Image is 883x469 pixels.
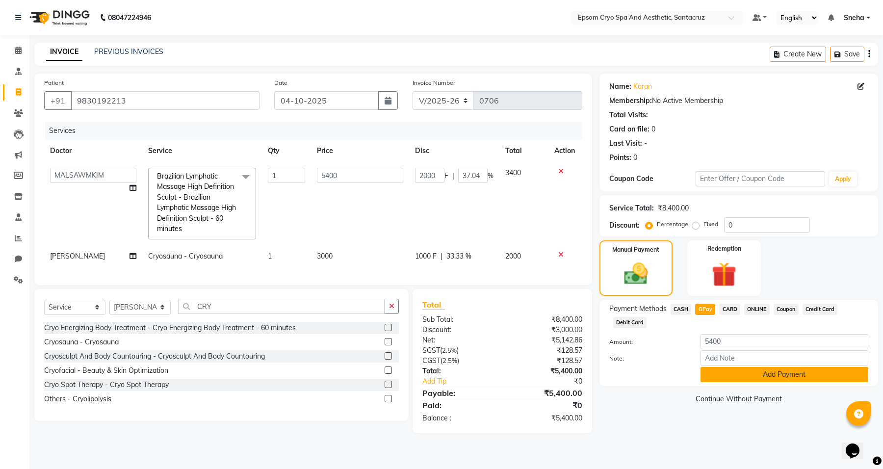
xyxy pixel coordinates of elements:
[609,124,649,134] div: Card on file:
[108,4,151,31] b: 08047224946
[452,171,454,181] span: |
[695,304,715,315] span: GPay
[609,304,667,314] span: Payment Methods
[657,220,688,229] label: Percentage
[157,172,236,233] span: Brazilian Lymphatic Massage High Definition Sculpt - Brazilian Lymphatic Massage High Definition ...
[701,350,868,365] input: Add Note
[44,380,169,390] div: Cryo Spot Therapy - Cryo Spot Therapy
[644,138,647,149] div: -
[415,413,502,423] div: Balance :
[415,356,502,366] div: ( )
[44,365,168,376] div: Cryofacial - Beauty & Skin Optimization
[45,122,590,140] div: Services
[262,140,311,162] th: Qty
[701,367,868,382] button: Add Payment
[44,337,119,347] div: Cryosauna - Cryosauna
[442,346,457,354] span: 2.5%
[441,251,442,261] span: |
[505,252,521,261] span: 2000
[502,345,590,356] div: ₹128.57
[703,220,718,229] label: Fixed
[25,4,92,31] img: logo
[548,140,582,162] th: Action
[409,140,499,162] th: Disc
[696,171,825,186] input: Enter Offer / Coupon Code
[617,260,655,287] img: _cash.svg
[770,47,826,62] button: Create New
[609,220,640,231] div: Discount:
[704,259,744,290] img: _gift.svg
[829,172,857,186] button: Apply
[719,304,740,315] span: CARD
[46,43,82,61] a: INVOICE
[415,345,502,356] div: ( )
[612,245,659,254] label: Manual Payment
[44,323,296,333] div: Cryo Energizing Body Treatment - Cryo Energizing Body Treatment - 60 minutes
[502,399,590,411] div: ₹0
[50,252,105,261] span: [PERSON_NAME]
[413,78,455,87] label: Invoice Number
[415,399,502,411] div: Paid:
[422,300,445,310] span: Total
[609,153,631,163] div: Points:
[830,47,864,62] button: Save
[701,334,868,349] input: Amount
[517,376,589,387] div: ₹0
[178,299,385,314] input: Search or Scan
[488,171,493,181] span: %
[502,387,590,399] div: ₹5,400.00
[633,153,637,163] div: 0
[502,335,590,345] div: ₹5,142.86
[658,203,689,213] div: ₹8,400.00
[842,430,873,459] iframe: chat widget
[609,174,696,184] div: Coupon Code
[422,346,440,355] span: SGST
[844,13,864,23] span: Sneha
[415,366,502,376] div: Total:
[317,252,333,261] span: 3000
[71,91,260,110] input: Search by Name/Mobile/Email/Code
[609,96,868,106] div: No Active Membership
[707,244,741,253] label: Redemption
[613,317,647,328] span: Debit Card
[609,96,652,106] div: Membership:
[609,110,648,120] div: Total Visits:
[44,78,64,87] label: Patient
[415,251,437,261] span: 1000 F
[415,325,502,335] div: Discount:
[671,304,692,315] span: CASH
[415,376,517,387] a: Add Tip
[744,304,770,315] span: ONLINE
[502,314,590,325] div: ₹8,400.00
[609,203,654,213] div: Service Total:
[415,314,502,325] div: Sub Total:
[505,168,521,177] span: 3400
[502,413,590,423] div: ₹5,400.00
[502,356,590,366] div: ₹128.57
[502,325,590,335] div: ₹3,000.00
[422,356,441,365] span: CGST
[601,394,876,404] a: Continue Without Payment
[499,140,548,162] th: Total
[651,124,655,134] div: 0
[602,354,693,363] label: Note:
[142,140,262,162] th: Service
[44,91,72,110] button: +91
[94,47,163,56] a: PREVIOUS INVOICES
[415,387,502,399] div: Payable:
[44,394,111,404] div: Others - Cryolipolysis
[268,252,272,261] span: 1
[182,224,186,233] a: x
[502,366,590,376] div: ₹5,400.00
[415,335,502,345] div: Net:
[602,338,693,346] label: Amount:
[148,252,223,261] span: Cryosauna - Cryosauna
[609,81,631,92] div: Name:
[444,171,448,181] span: F
[803,304,838,315] span: Credit Card
[44,351,265,362] div: Cryosculpt And Body Countouring - Cryosculpt And Body Countouring
[44,140,142,162] th: Doctor
[442,357,457,365] span: 2.5%
[311,140,409,162] th: Price
[774,304,799,315] span: Coupon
